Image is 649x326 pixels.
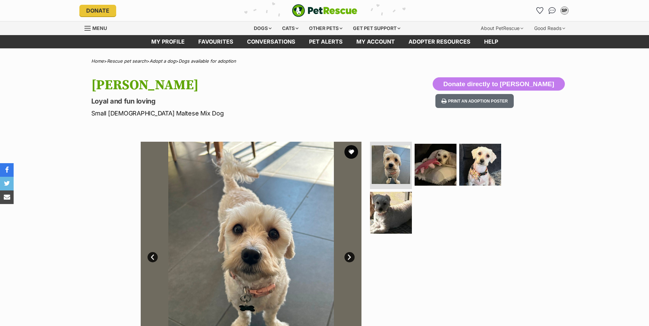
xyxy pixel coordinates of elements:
[370,192,412,234] img: Photo of Lucy
[348,21,405,35] div: Get pet support
[179,58,236,64] a: Dogs available for adoption
[302,35,350,48] a: Pet alerts
[559,5,570,16] button: My account
[529,21,570,35] div: Good Reads
[372,145,410,184] img: Photo of Lucy
[191,35,240,48] a: Favourites
[240,35,302,48] a: conversations
[277,21,303,35] div: Cats
[79,5,116,16] a: Donate
[402,35,477,48] a: Adopter resources
[415,144,457,186] img: Photo of Lucy
[433,77,565,91] button: Donate directly to [PERSON_NAME]
[84,21,112,34] a: Menu
[476,21,528,35] div: About PetRescue
[477,35,505,48] a: Help
[91,109,380,118] p: Small [DEMOGRAPHIC_DATA] Maltese Mix Dog
[459,144,501,186] img: Photo of Lucy
[535,5,545,16] a: Favourites
[535,5,570,16] ul: Account quick links
[548,7,556,14] img: chat-41dd97257d64d25036548639549fe6c8038ab92f7586957e7f3b1b290dea8141.svg
[350,35,402,48] a: My account
[144,35,191,48] a: My profile
[150,58,175,64] a: Adopt a dog
[435,94,514,108] button: Print an adoption poster
[107,58,146,64] a: Rescue pet search
[91,77,380,93] h1: [PERSON_NAME]
[304,21,347,35] div: Other pets
[91,58,104,64] a: Home
[292,4,357,17] a: PetRescue
[148,252,158,262] a: Prev
[561,7,568,14] div: SP
[91,96,380,106] p: Loyal and fun loving
[92,25,107,31] span: Menu
[547,5,558,16] a: Conversations
[344,252,355,262] a: Next
[74,59,575,64] div: > > >
[344,145,358,159] button: favourite
[249,21,276,35] div: Dogs
[292,4,357,17] img: logo-e224e6f780fb5917bec1dbf3a21bbac754714ae5b6737aabdf751b685950b380.svg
